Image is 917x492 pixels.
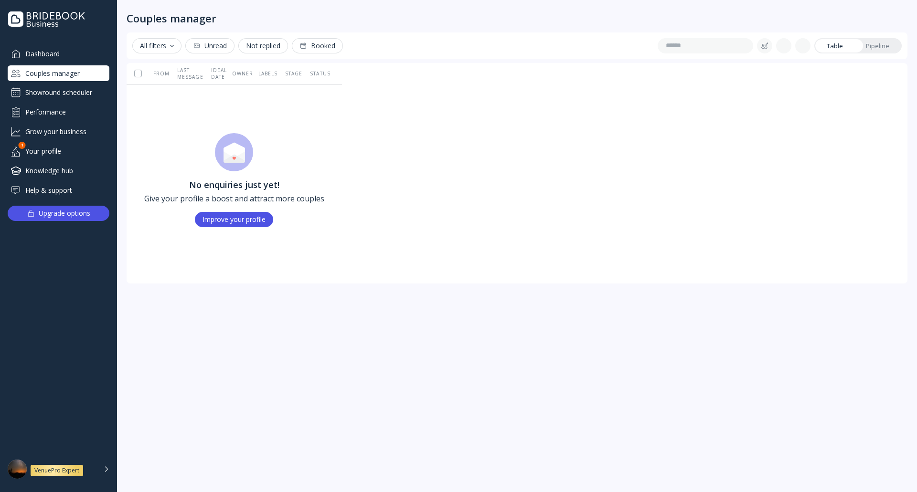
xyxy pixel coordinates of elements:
[258,70,277,77] div: Labels
[8,143,109,159] a: Your profile1
[203,216,266,223] div: Improve your profile
[140,42,174,50] div: All filters
[8,104,109,120] a: Performance
[8,460,27,479] img: dpr=1,fit=cover,g=face,w=48,h=48
[39,207,90,220] div: Upgrade options
[34,467,79,474] div: VenuePro Expert
[177,67,203,81] div: Last message
[144,179,324,191] div: No enquiries just yet!
[132,38,181,53] button: All filters
[235,70,251,77] div: Owner
[238,38,288,53] button: Not replied
[127,11,216,25] div: Couples manager
[292,38,343,53] button: Booked
[130,70,170,77] div: From
[8,65,109,81] a: Couples manager
[211,67,227,81] div: Ideal date
[8,163,109,178] a: Knowledge hub
[8,182,109,198] a: Help & support
[866,42,889,51] div: Pipeline
[185,38,235,53] button: Unread
[285,70,302,77] div: Stage
[19,142,26,149] div: 1
[8,143,109,159] div: Your profile
[299,42,335,50] div: Booked
[310,70,330,77] div: Status
[8,124,109,139] a: Grow your business
[193,42,227,50] div: Unread
[827,42,843,51] div: Table
[8,85,109,100] a: Showround scheduler
[195,212,273,227] button: Improve your profile
[246,42,280,50] div: Not replied
[144,193,324,204] div: Give your profile a boost and attract more couples
[8,206,109,221] button: Upgrade options
[8,46,109,62] a: Dashboard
